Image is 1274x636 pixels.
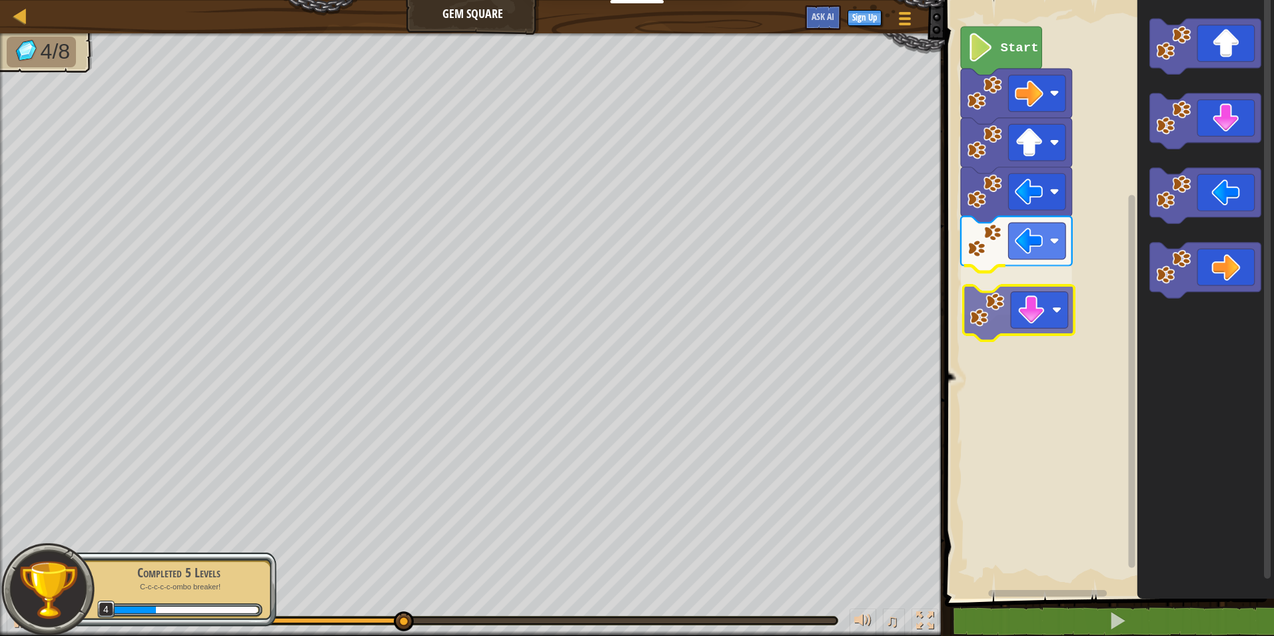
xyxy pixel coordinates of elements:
button: ♫ [883,609,906,636]
text: Start [1001,41,1039,55]
span: ♫ [886,611,899,631]
button: Ask AI [805,5,841,30]
button: Toggle fullscreen [912,609,938,636]
button: Show game menu [888,5,922,37]
span: 4 [97,601,115,619]
span: 4/8 [41,39,70,63]
p: C-c-c-c-c-ombo breaker! [95,582,263,592]
div: Completed 5 Levels [95,563,263,582]
li: Collect the gems. [7,37,76,67]
img: trophy.png [18,559,79,620]
span: Ask AI [812,10,834,23]
button: Sign Up [848,10,882,26]
button: Adjust volume [850,609,876,636]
